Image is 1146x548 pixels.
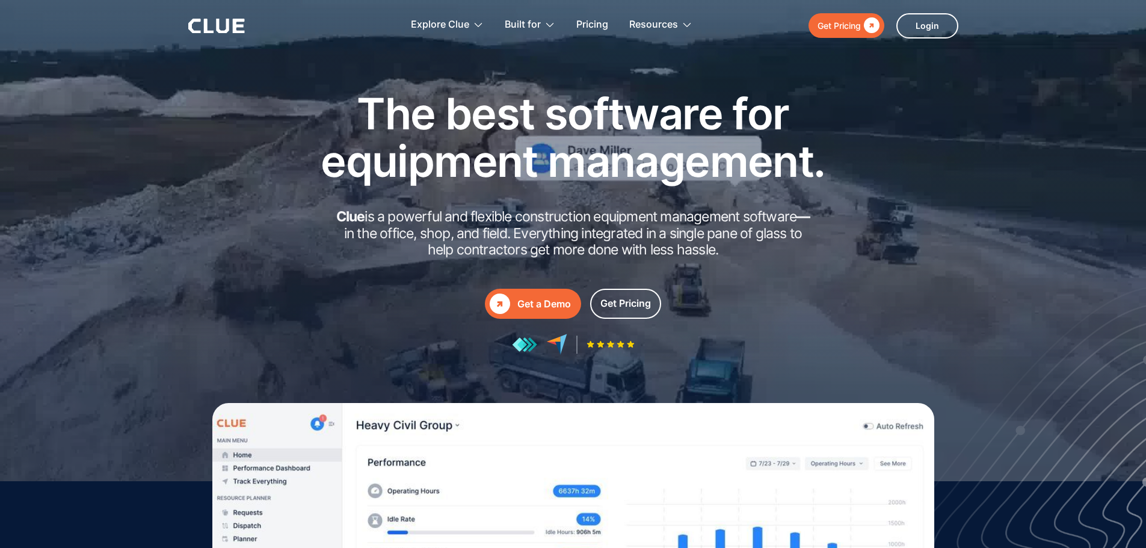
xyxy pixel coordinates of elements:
[505,6,541,44] div: Built for
[512,337,537,353] img: reviews at getapp
[411,6,484,44] div: Explore Clue
[333,209,814,259] h2: is a powerful and flexible construction equipment management software in the office, shop, and fi...
[505,6,555,44] div: Built for
[336,208,365,225] strong: Clue
[809,13,884,38] a: Get Pricing
[818,18,861,33] div: Get Pricing
[861,18,880,33] div: 
[546,334,567,355] img: reviews at capterra
[896,13,958,38] a: Login
[590,289,661,319] a: Get Pricing
[411,6,469,44] div: Explore Clue
[587,340,635,348] img: Five-star rating icon
[576,6,608,44] a: Pricing
[303,90,844,185] h1: The best software for equipment management.
[629,6,692,44] div: Resources
[490,294,510,314] div: 
[600,296,651,311] div: Get Pricing
[796,208,810,225] strong: —
[485,289,581,319] a: Get a Demo
[517,297,571,312] div: Get a Demo
[629,6,678,44] div: Resources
